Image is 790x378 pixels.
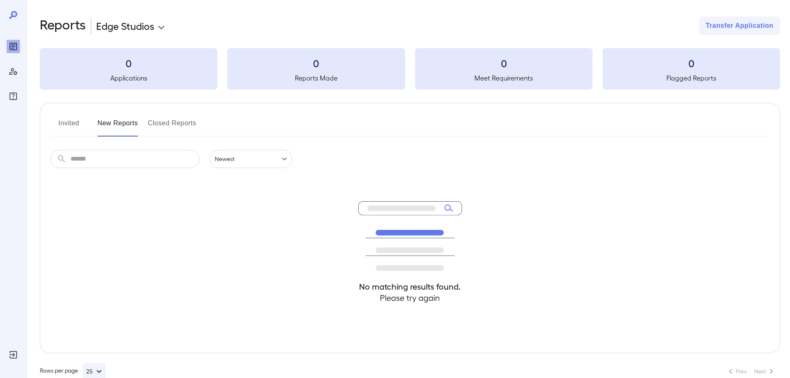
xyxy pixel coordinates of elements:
button: Invited [50,117,88,137]
h3: 0 [40,56,217,70]
div: FAQ [7,90,20,103]
h4: Please try again [358,292,462,303]
div: Newest [209,150,292,168]
p: Edge Studios [96,19,154,32]
h3: 0 [415,56,593,70]
h5: Reports Made [227,73,405,83]
button: New Reports [97,117,138,137]
h4: No matching results found. [358,281,462,292]
h3: 0 [603,56,780,70]
button: Closed Reports [148,117,197,137]
h3: 0 [227,56,405,70]
h2: Reports [40,17,86,35]
nav: pagination navigation [722,365,780,378]
h5: Flagged Reports [603,73,780,83]
h5: Meet Requirements [415,73,593,83]
div: Log Out [7,348,20,361]
h5: Applications [40,73,217,83]
div: Manage Users [7,65,20,78]
button: Transfer Application [699,17,780,35]
summary: 0Applications0Reports Made0Meet Requirements0Flagged Reports [40,48,780,90]
div: Reports [7,40,20,53]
